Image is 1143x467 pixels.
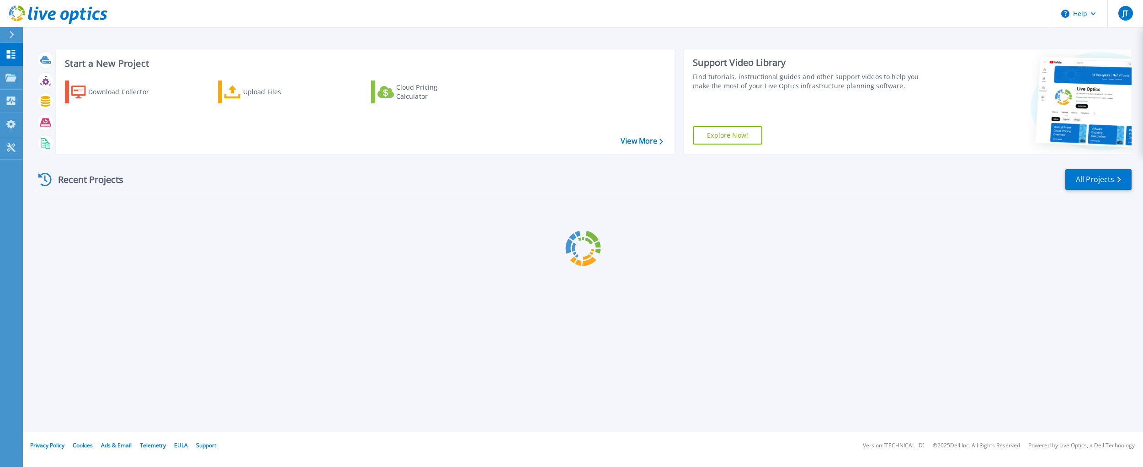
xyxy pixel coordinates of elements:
[693,57,924,69] div: Support Video Library
[65,81,167,103] a: Download Collector
[88,83,161,101] div: Download Collector
[621,137,663,145] a: View More
[101,441,132,449] a: Ads & Email
[1122,10,1128,17] span: JT
[30,441,64,449] a: Privacy Policy
[35,168,136,191] div: Recent Projects
[396,83,469,101] div: Cloud Pricing Calculator
[73,441,93,449] a: Cookies
[218,81,320,103] a: Upload Files
[196,441,216,449] a: Support
[933,443,1020,449] li: © 2025 Dell Inc. All Rights Reserved
[65,59,663,69] h3: Start a New Project
[693,72,924,91] div: Find tutorials, instructional guides and other support videos to help you make the most of your L...
[863,443,925,449] li: Version: [TECHNICAL_ID]
[693,126,762,145] a: Explore Now!
[1065,169,1132,190] a: All Projects
[371,81,473,103] a: Cloud Pricing Calculator
[140,441,166,449] a: Telemetry
[174,441,188,449] a: EULA
[243,83,316,101] div: Upload Files
[1028,443,1135,449] li: Powered by Live Optics, a Dell Technology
